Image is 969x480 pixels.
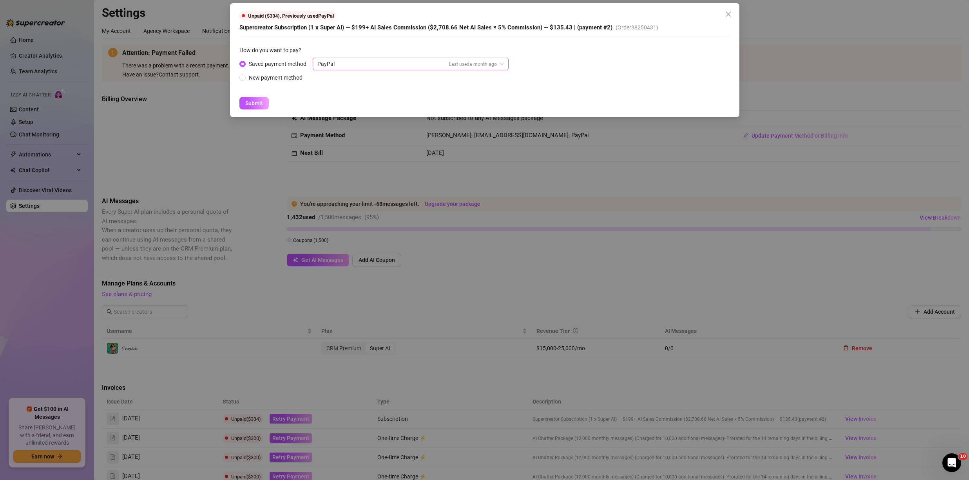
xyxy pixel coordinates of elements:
span: Last used a month ago [449,62,497,67]
span: Saved payment method [246,60,310,68]
span: close [725,11,732,17]
div: PayPal [317,58,335,70]
span: 10 [958,453,967,460]
button: Submit [239,97,269,109]
span: (Order 38250431 ) [616,24,658,31]
iframe: Intercom live chat [942,453,961,472]
div: New payment method [249,73,302,82]
span: Supercreator Subscription (1 x Super AI) — $199+ AI Sales Commission ($2,708.66 Net AI Sales × 5%... [239,24,612,31]
span: Submit [245,100,263,106]
label: How do you want to pay? [239,46,306,55]
span: Close [722,11,735,17]
span: Unpaid ($334) , Previously used PayPal [248,13,334,19]
button: Close [722,8,735,20]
